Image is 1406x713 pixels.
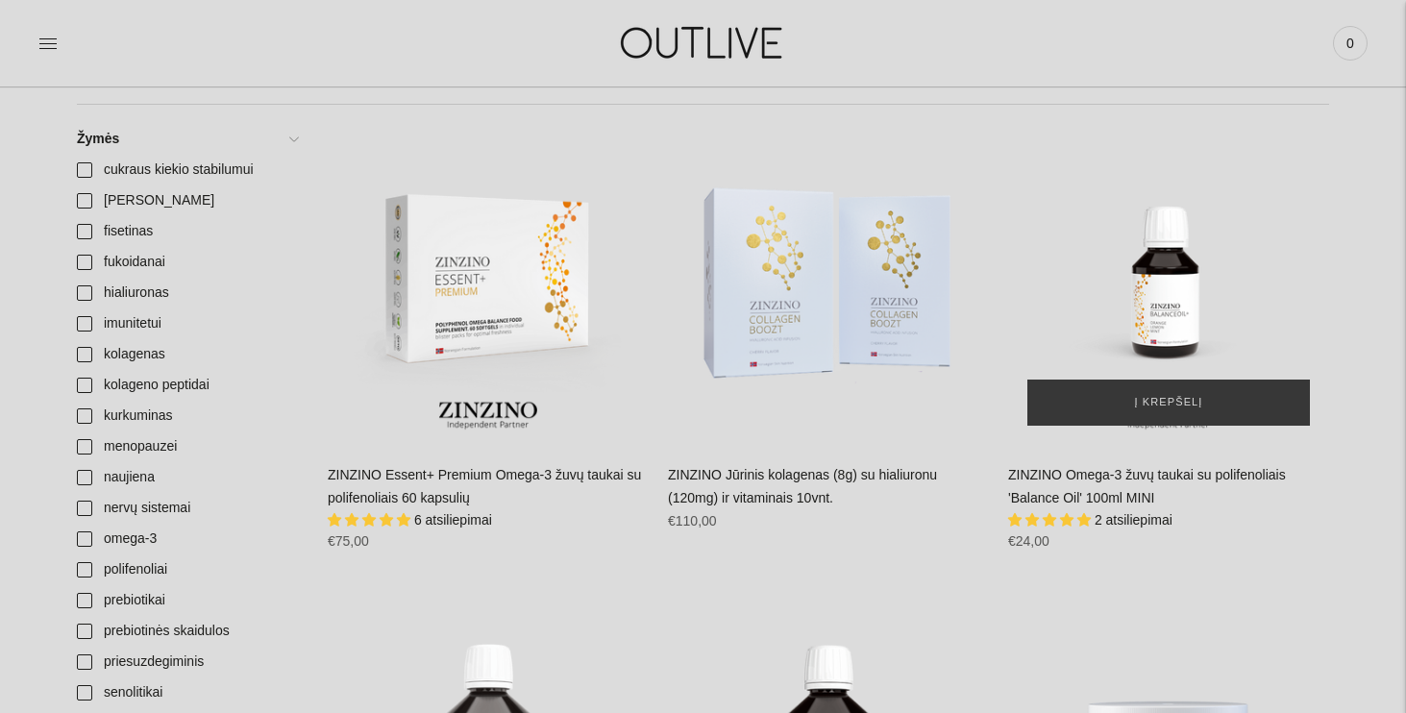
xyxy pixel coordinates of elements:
[65,462,308,493] a: naujiena
[668,513,717,529] span: €110,00
[65,339,308,370] a: kolagenas
[1008,533,1049,549] span: €24,00
[65,677,308,708] a: senolitikai
[65,247,308,278] a: fukoidanai
[65,493,308,524] a: nervų sistemai
[65,124,308,155] a: Žymės
[65,616,308,647] a: prebiotinės skaidulos
[65,370,308,401] a: kolageno peptidai
[65,431,308,462] a: menopauzei
[1095,512,1172,528] span: 2 atsiliepimai
[1008,467,1286,505] a: ZINZINO Omega-3 žuvų taukai su polifenoliais 'Balance Oil' 100ml MINI
[414,512,492,528] span: 6 atsiliepimai
[65,185,308,216] a: [PERSON_NAME]
[65,308,308,339] a: imunitetui
[1333,22,1368,64] a: 0
[328,512,414,528] span: 5.00 stars
[1337,30,1364,57] span: 0
[65,216,308,247] a: fisetinas
[668,467,937,505] a: ZINZINO Jūrinis kolagenas (8g) su hialiuronu (120mg) ir vitaminais 10vnt.
[1135,393,1203,412] span: Į krepšelį
[328,124,649,445] a: ZINZINO Essent+ Premium Omega-3 žuvų taukai su polifenoliais 60 kapsulių
[668,124,989,445] a: ZINZINO Jūrinis kolagenas (8g) su hialiuronu (120mg) ir vitaminais 10vnt.
[1008,124,1329,445] a: ZINZINO Omega-3 žuvų taukai su polifenoliais 'Balance Oil' 100ml MINI
[65,647,308,677] a: priesuzdegiminis
[65,401,308,431] a: kurkuminas
[1027,380,1310,426] button: Į krepšelį
[328,467,641,505] a: ZINZINO Essent+ Premium Omega-3 žuvų taukai su polifenoliais 60 kapsulių
[65,278,308,308] a: hialiuronas
[328,533,369,549] span: €75,00
[65,554,308,585] a: polifenoliai
[1008,512,1095,528] span: 5.00 stars
[583,10,824,76] img: OUTLIVE
[65,155,308,185] a: cukraus kiekio stabilumui
[65,524,308,554] a: omega-3
[65,585,308,616] a: prebiotikai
